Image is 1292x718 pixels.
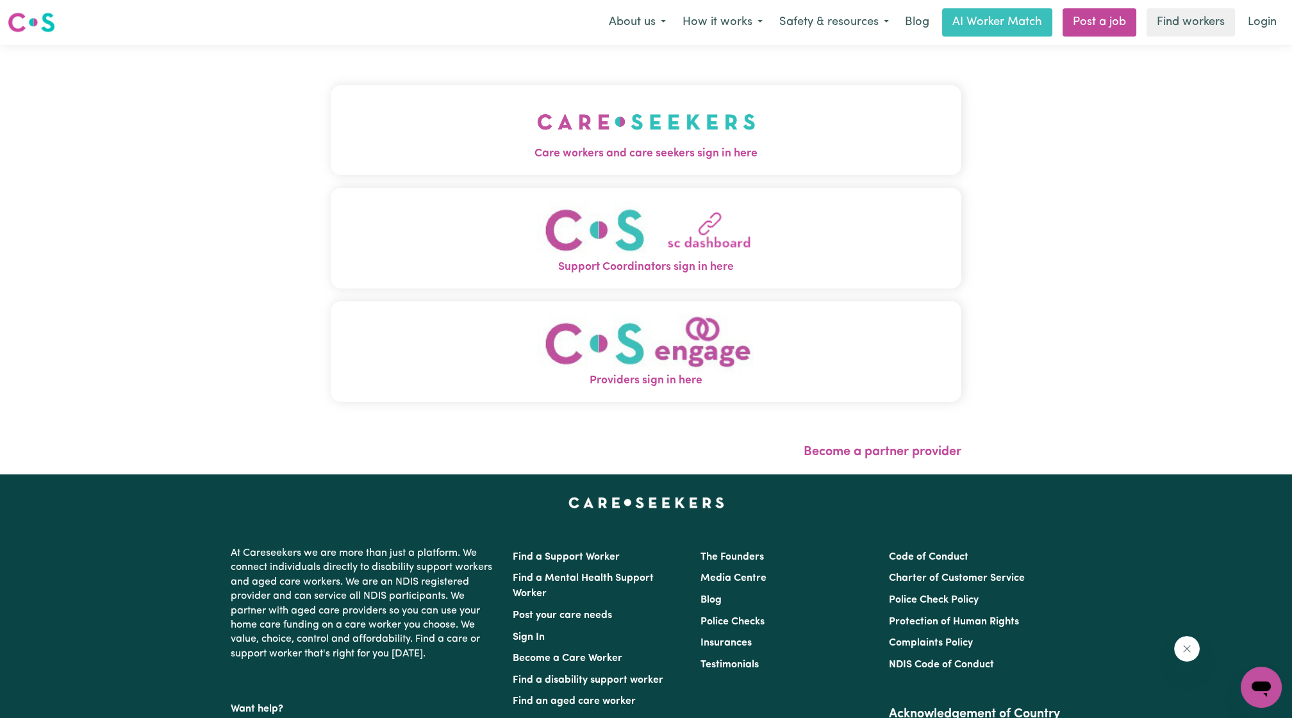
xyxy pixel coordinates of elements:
[1147,8,1235,37] a: Find workers
[231,697,497,716] p: Want help?
[513,573,654,599] a: Find a Mental Health Support Worker
[889,660,994,670] a: NDIS Code of Conduct
[513,653,622,664] a: Become a Care Worker
[1241,667,1282,708] iframe: Button to launch messaging window
[700,617,765,627] a: Police Checks
[674,9,771,36] button: How it works
[331,146,961,162] span: Care workers and care seekers sign in here
[804,446,961,458] a: Become a partner provider
[568,497,724,508] a: Careseekers home page
[700,595,722,605] a: Blog
[513,552,620,562] a: Find a Support Worker
[771,9,897,36] button: Safety & resources
[513,675,663,685] a: Find a disability support worker
[700,638,752,648] a: Insurances
[8,8,55,37] a: Careseekers logo
[331,85,961,175] button: Care workers and care seekers sign in here
[942,8,1052,37] a: AI Worker Match
[331,301,961,402] button: Providers sign in here
[897,8,937,37] a: Blog
[1063,8,1136,37] a: Post a job
[231,541,497,666] p: At Careseekers we are more than just a platform. We connect individuals directly to disability su...
[513,632,545,642] a: Sign In
[889,638,973,648] a: Complaints Policy
[331,259,961,276] span: Support Coordinators sign in here
[8,11,55,34] img: Careseekers logo
[513,696,636,706] a: Find an aged care worker
[889,595,979,605] a: Police Check Policy
[700,573,766,583] a: Media Centre
[1240,8,1284,37] a: Login
[1174,636,1200,662] iframe: Close message
[331,372,961,389] span: Providers sign in here
[889,617,1019,627] a: Protection of Human Rights
[889,552,968,562] a: Code of Conduct
[889,573,1025,583] a: Charter of Customer Service
[700,660,759,670] a: Testimonials
[331,188,961,288] button: Support Coordinators sign in here
[700,552,764,562] a: The Founders
[8,9,78,19] span: Need any help?
[513,610,612,621] a: Post your care needs
[600,9,674,36] button: About us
